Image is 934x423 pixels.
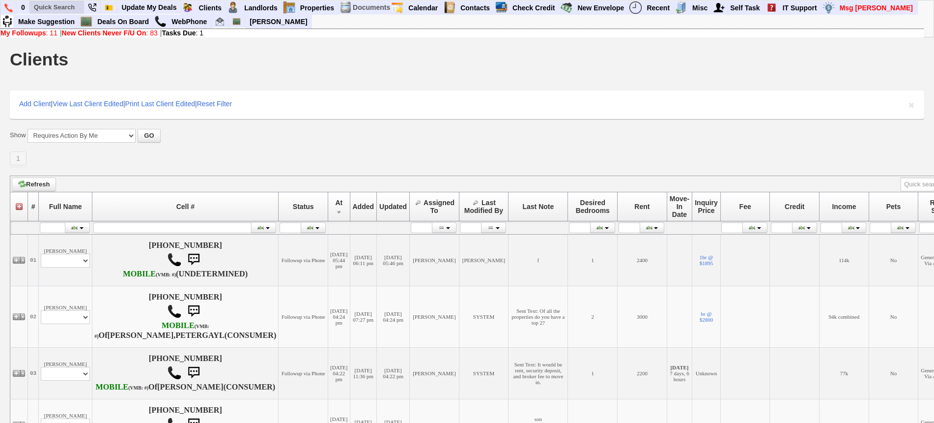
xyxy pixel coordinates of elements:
[869,286,918,347] td: No
[820,234,869,286] td: 114k
[379,203,407,211] span: Updated
[509,1,559,14] a: Check Credit
[352,1,391,14] td: Documents
[181,1,194,14] img: clients.png
[726,1,764,14] a: Self Task
[350,286,377,347] td: [DATE] 07:27 pm
[820,286,869,347] td: 94k combined
[94,241,276,279] h4: [PHONE_NUMBER] (UNDETERMINED)
[184,363,203,383] img: sms.png
[157,383,224,392] b: [PERSON_NAME]
[94,324,209,339] font: (VMB: #)
[176,203,195,211] span: Cell #
[350,347,377,399] td: [DATE] 11:36 pm
[240,1,282,14] a: Landlords
[4,3,13,12] img: phone.png
[88,3,96,12] img: phone22.png
[869,234,918,286] td: No
[117,1,181,14] a: Update My Deals
[162,29,196,37] b: Tasks Due
[12,178,56,191] a: Refresh
[670,364,688,370] b: [DATE]
[886,203,901,211] span: Pets
[246,15,311,28] a: [PERSON_NAME]
[576,199,610,214] span: Desired Bedrooms
[832,203,856,211] span: Income
[692,347,721,399] td: Unknown
[618,286,667,347] td: 3000
[0,29,57,37] a: My Followups: 11
[10,51,68,68] h1: Clients
[779,1,821,14] a: IT Support
[328,234,350,286] td: [DATE] 05:44 pm
[424,199,454,214] span: Assigned To
[568,286,618,347] td: 2
[184,302,203,321] img: sms.png
[232,17,241,26] img: chalkboard.png
[667,347,692,399] td: 7 days, 6 hours
[108,331,225,340] b: [PERSON_NAME],PETERGAYL
[0,29,924,37] div: | |
[377,347,410,399] td: [DATE] 04:22 pm
[162,29,204,37] a: Tasks Due: 1
[377,234,410,286] td: [DATE] 05:46 pm
[377,286,410,347] td: [DATE] 04:24 pm
[404,1,442,14] a: Calendar
[28,192,39,221] th: #
[17,1,29,14] a: 0
[822,1,835,14] img: money.png
[28,234,39,286] td: 01
[509,286,568,347] td: Sent Text: Of all the properties do you have a top 2?
[94,293,276,341] h4: [PHONE_NUMBER] Of (CONSUMER)
[39,286,92,347] td: [PERSON_NAME]
[279,347,328,399] td: Followup via Phone
[688,1,712,14] a: Misc
[28,286,39,347] td: 02
[328,347,350,399] td: [DATE] 04:22 pm
[39,347,92,399] td: [PERSON_NAME]
[700,311,713,323] a: br @ $2800
[167,365,182,380] img: call.png
[14,15,79,28] a: Make Suggestion
[568,234,618,286] td: 1
[410,286,459,347] td: [PERSON_NAME]
[195,1,226,14] a: Clients
[95,383,148,392] b: T-Mobile USA, Inc.
[836,1,917,14] a: Msg [PERSON_NAME]
[353,203,374,211] span: Added
[197,100,232,108] a: Reset Filter
[279,234,328,286] td: Followup via Phone
[39,234,92,286] td: [PERSON_NAME]
[94,354,276,393] h4: [PHONE_NUMBER] Of (CONSUMER)
[227,1,239,14] img: landlord.png
[279,286,328,347] td: Followup via Phone
[410,234,459,286] td: [PERSON_NAME]
[464,199,503,214] span: Last Modified By
[713,1,725,14] img: myadd.png
[410,347,459,399] td: [PERSON_NAME]
[629,1,642,14] img: recent.png
[62,29,158,37] a: New Clients Never F/U On: 83
[618,234,667,286] td: 2400
[459,234,509,286] td: [PERSON_NAME]
[618,347,667,399] td: 2200
[391,1,403,14] img: appt_icon.png
[62,29,146,37] b: New Clients Never F/U On
[283,1,295,14] img: properties.png
[869,347,918,399] td: No
[123,270,156,278] font: MOBILE
[634,203,650,211] span: Rent
[509,234,568,286] td: f
[340,1,352,14] img: docs.png
[167,304,182,319] img: call.png
[495,1,508,14] img: creditreport.png
[820,347,869,399] td: 77k
[10,91,924,119] div: | | |
[459,347,509,399] td: SYSTEM
[840,4,913,12] font: Msg [PERSON_NAME]
[456,1,494,14] a: Contacts
[765,1,778,14] img: help2.png
[10,151,27,165] a: 1
[573,1,628,14] a: New Envelope
[523,203,554,211] span: Last Note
